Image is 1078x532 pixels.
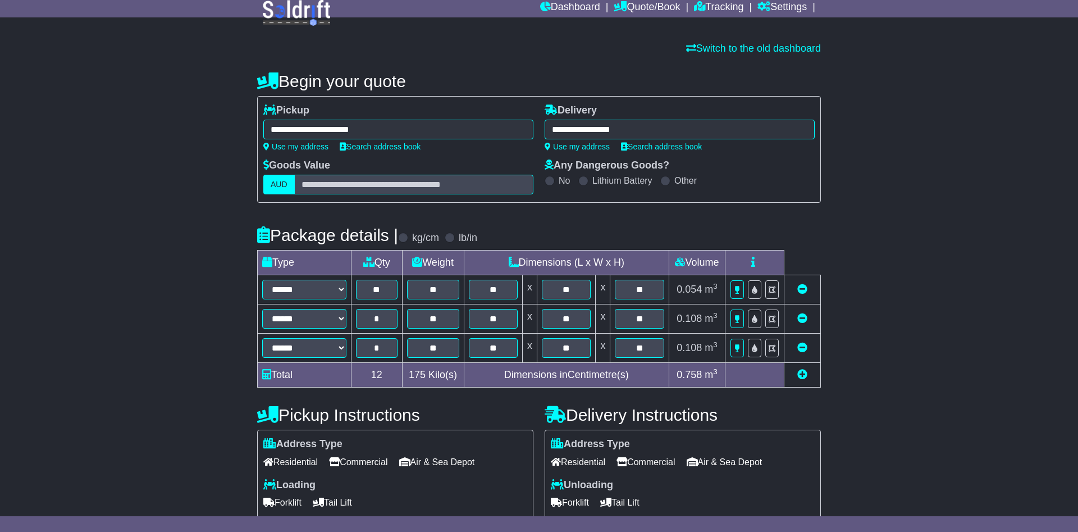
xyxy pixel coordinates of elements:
[399,453,475,471] span: Air & Sea Depot
[797,313,807,324] a: Remove this item
[545,406,821,424] h4: Delivery Instructions
[713,340,718,349] sup: 3
[263,453,318,471] span: Residential
[621,142,702,151] a: Search address book
[257,226,398,244] h4: Package details |
[351,363,403,388] td: 12
[263,479,316,492] label: Loading
[464,363,669,388] td: Dimensions in Centimetre(s)
[687,453,762,471] span: Air & Sea Depot
[686,43,821,54] a: Switch to the old dashboard
[600,494,640,511] span: Tail Lift
[263,160,330,172] label: Goods Value
[340,142,421,151] a: Search address book
[596,275,610,304] td: x
[713,367,718,376] sup: 3
[713,282,718,290] sup: 3
[263,142,328,151] a: Use my address
[797,369,807,380] a: Add new item
[677,369,702,380] span: 0.758
[329,453,387,471] span: Commercial
[705,342,718,353] span: m
[257,72,821,90] h4: Begin your quote
[402,251,464,275] td: Weight
[351,251,403,275] td: Qty
[402,363,464,388] td: Kilo(s)
[669,251,725,275] td: Volume
[596,334,610,363] td: x
[677,342,702,353] span: 0.108
[313,494,352,511] span: Tail Lift
[592,175,652,186] label: Lithium Battery
[545,104,597,117] label: Delivery
[616,453,675,471] span: Commercial
[258,251,351,275] td: Type
[677,313,702,324] span: 0.108
[464,251,669,275] td: Dimensions (L x W x H)
[797,342,807,353] a: Remove this item
[257,406,533,424] h4: Pickup Instructions
[545,160,669,172] label: Any Dangerous Goods?
[263,494,302,511] span: Forklift
[263,175,295,194] label: AUD
[459,232,477,244] label: lb/in
[705,284,718,295] span: m
[797,284,807,295] a: Remove this item
[551,438,630,451] label: Address Type
[523,304,537,334] td: x
[412,232,439,244] label: kg/cm
[705,369,718,380] span: m
[263,104,309,117] label: Pickup
[258,363,351,388] td: Total
[705,313,718,324] span: m
[551,453,605,471] span: Residential
[677,284,702,295] span: 0.054
[263,438,342,451] label: Address Type
[409,369,426,380] span: 175
[551,494,589,511] span: Forklift
[523,334,537,363] td: x
[523,275,537,304] td: x
[674,175,697,186] label: Other
[559,175,570,186] label: No
[713,311,718,320] sup: 3
[545,142,610,151] a: Use my address
[596,304,610,334] td: x
[551,479,613,492] label: Unloading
